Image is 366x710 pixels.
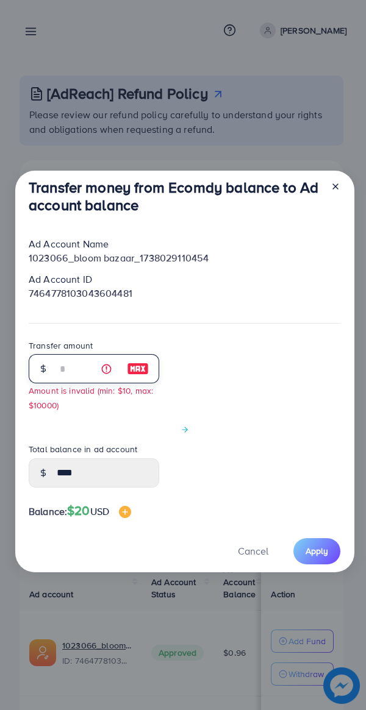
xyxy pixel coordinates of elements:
h4: $20 [67,503,131,519]
h3: Transfer money from Ecomdy balance to Ad account balance [29,179,321,214]
label: Total balance in ad account [29,443,137,455]
img: image [127,361,149,376]
span: USD [90,505,109,518]
button: Cancel [223,538,284,564]
small: Amount is invalid (min: $10, max: $10000) [29,385,153,410]
label: Transfer amount [29,339,93,352]
div: 7464778103043604481 [19,286,350,300]
span: Cancel [238,544,268,558]
div: 1023066_bloom bazaar_1738029110454 [19,251,350,265]
div: Ad Account ID [19,272,350,286]
img: image [119,506,131,518]
div: Ad Account Name [19,237,350,251]
button: Apply [293,538,340,564]
span: Apply [306,545,328,557]
span: Balance: [29,505,67,519]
